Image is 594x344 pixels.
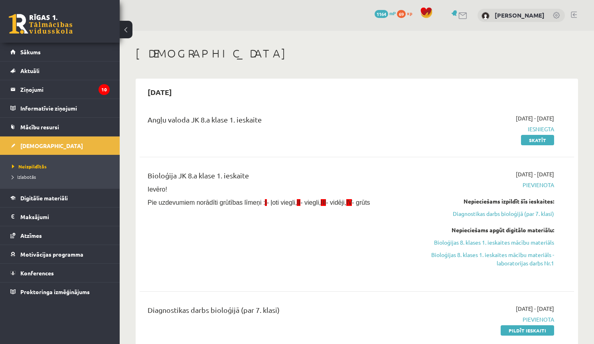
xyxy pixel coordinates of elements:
[10,283,110,301] a: Proktoringa izmēģinājums
[10,208,110,226] a: Maksājumi
[501,325,554,336] a: Pildīt ieskaiti
[516,304,554,313] span: [DATE] - [DATE]
[20,194,68,202] span: Digitālie materiāli
[426,197,554,206] div: Nepieciešams izpildīt šīs ieskaites:
[397,10,416,16] a: 69 xp
[426,238,554,247] a: Bioloģijas 8. klases 1. ieskaites mācību materiāls
[20,232,42,239] span: Atzīmes
[426,226,554,234] div: Nepieciešams apgūt digitālo materiālu:
[20,99,110,117] legend: Informatīvie ziņojumi
[426,125,554,133] span: Iesniegta
[10,136,110,155] a: [DEMOGRAPHIC_DATA]
[10,226,110,245] a: Atzīmes
[20,80,110,99] legend: Ziņojumi
[407,10,412,16] span: xp
[10,245,110,263] a: Motivācijas programma
[12,174,36,180] span: Izlabotās
[10,61,110,80] a: Aktuāli
[397,10,406,18] span: 69
[148,170,414,185] div: Bioloģija JK 8.a klase 1. ieskaite
[426,315,554,324] span: Pievienota
[265,199,266,206] span: I
[375,10,396,16] a: 1164 mP
[375,10,388,18] span: 1164
[20,142,83,149] span: [DEMOGRAPHIC_DATA]
[297,199,300,206] span: II
[20,251,83,258] span: Motivācijas programma
[148,114,414,129] div: Angļu valoda JK 8.a klase 1. ieskaite
[20,208,110,226] legend: Maksājumi
[140,83,180,101] h2: [DATE]
[426,181,554,189] span: Pievienota
[20,48,41,55] span: Sākums
[10,189,110,207] a: Digitālie materiāli
[482,12,489,20] img: Mikus Beinarts
[148,199,370,206] span: Pie uzdevumiem norādīti grūtības līmeņi : - ļoti viegli, - viegli, - vidēji, - grūts
[346,199,352,206] span: IV
[20,288,90,295] span: Proktoringa izmēģinājums
[516,114,554,123] span: [DATE] - [DATE]
[20,269,54,277] span: Konferences
[10,264,110,282] a: Konferences
[12,163,112,170] a: Neizpildītās
[136,47,578,60] h1: [DEMOGRAPHIC_DATA]
[10,99,110,117] a: Informatīvie ziņojumi
[389,10,396,16] span: mP
[20,67,39,74] span: Aktuāli
[12,163,47,170] span: Neizpildītās
[12,173,112,180] a: Izlabotās
[516,170,554,178] span: [DATE] - [DATE]
[148,186,167,193] span: Ievēro!
[99,84,110,95] i: 10
[321,199,326,206] span: III
[10,80,110,99] a: Ziņojumi10
[10,118,110,136] a: Mācību resursi
[426,251,554,267] a: Bioloģijas 8. klases 1. ieskaites mācību materiāls - laboratorijas darbs Nr.1
[495,11,545,19] a: [PERSON_NAME]
[148,304,414,319] div: Diagnostikas darbs bioloģijā (par 7. klasi)
[426,210,554,218] a: Diagnostikas darbs bioloģijā (par 7. klasi)
[521,135,554,145] a: Skatīt
[9,14,73,34] a: Rīgas 1. Tālmācības vidusskola
[20,123,59,130] span: Mācību resursi
[10,43,110,61] a: Sākums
